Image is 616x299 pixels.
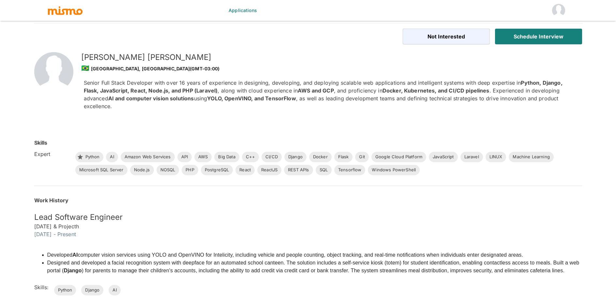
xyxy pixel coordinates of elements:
[495,29,582,44] button: Schedule Interview
[403,29,490,44] button: Not Interested
[214,154,239,160] span: Big Data
[334,167,366,173] span: Tensorflow
[34,222,582,230] h6: [DATE] & Projecth
[486,154,506,160] span: LINUX
[84,79,572,110] p: Senior Full Stack Developer with over 16 years of experience in designing, developing, and deploy...
[182,167,198,173] span: PHP
[64,268,82,273] strong: Django
[81,287,103,293] span: Django
[34,52,73,91] img: 2Q==
[81,63,572,74] div: [GEOGRAPHIC_DATA], [GEOGRAPHIC_DATA] (GMT-03:00)
[355,154,368,160] span: Git
[177,154,192,160] span: API
[316,167,332,173] span: SQL
[34,196,582,204] h6: Work History
[334,154,353,160] span: Flask
[371,154,426,160] span: Google Cloud Platform
[429,154,458,160] span: JavaScript
[242,154,259,160] span: C++
[34,283,49,291] h6: Skills:
[54,287,76,293] span: Python
[72,252,78,258] strong: AI
[82,154,104,160] span: Python
[383,87,489,94] strong: Docker, Kubernetes, and CI/CD pipelines
[509,154,553,160] span: Machine Learning
[47,6,83,15] img: logo
[157,167,179,173] span: NOSQL
[34,230,582,238] h6: [DATE] - Present
[75,167,128,173] span: Microsoft SQL Server
[121,154,175,160] span: Amazon Web Services
[262,154,282,160] span: CI/CD
[284,154,307,160] span: Django
[194,154,212,160] span: AWS
[207,95,296,102] strong: YOLO, OpenVINO, and TensorFlow
[201,167,233,173] span: PostgreSQL
[284,167,313,173] span: REST APIs
[47,259,582,275] li: Designed and developed a facial recognition system with deepface for an automated school canteen....
[368,167,420,173] span: Windows PowerShell
[309,154,332,160] span: Docker
[81,64,89,72] span: 🇧🇷
[34,150,70,158] h6: Expert
[109,287,120,293] span: AI
[235,167,255,173] span: React
[34,139,48,147] h6: Skills
[130,167,154,173] span: Node.js
[298,87,334,94] strong: AWS and GCP
[460,154,483,160] span: Laravel
[108,95,194,102] strong: AI and computer vision solutions
[552,4,565,17] img: Vali health HM
[34,212,582,222] h5: Lead Software Engineer
[47,251,582,259] li: Developed computer vision services using YOLO and OpenVINO for Intelicity, including vehicle and ...
[81,52,572,63] h5: [PERSON_NAME] [PERSON_NAME]
[257,167,281,173] span: ReactJS
[106,154,118,160] span: AI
